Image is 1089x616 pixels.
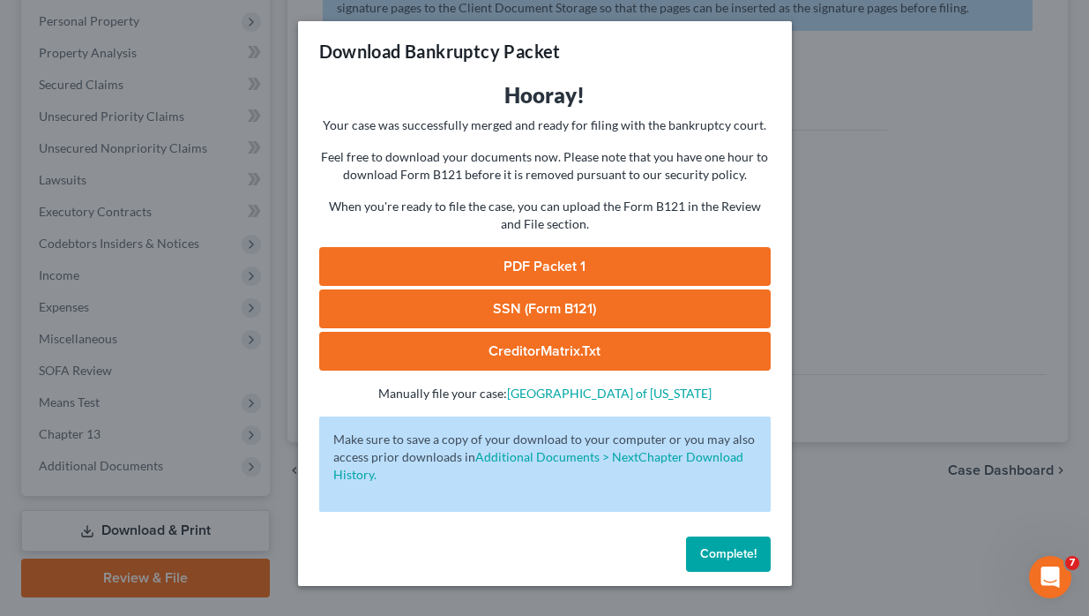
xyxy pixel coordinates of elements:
[319,385,771,402] p: Manually file your case:
[319,81,771,109] h3: Hooray!
[319,247,771,286] a: PDF Packet 1
[319,289,771,328] a: SSN (Form B121)
[700,546,757,561] span: Complete!
[333,449,743,482] a: Additional Documents > NextChapter Download History.
[686,537,771,572] button: Complete!
[1065,556,1079,570] span: 7
[319,148,771,184] p: Feel free to download your documents now. Please note that you have one hour to download Form B12...
[333,431,757,484] p: Make sure to save a copy of your download to your computer or you may also access prior downloads in
[319,116,771,134] p: Your case was successfully merged and ready for filing with the bankruptcy court.
[507,386,712,401] a: [GEOGRAPHIC_DATA] of [US_STATE]
[319,39,561,64] h3: Download Bankruptcy Packet
[1029,556,1071,598] iframe: Intercom live chat
[319,332,771,371] a: CreditorMatrix.txt
[319,198,771,233] p: When you're ready to file the case, you can upload the Form B121 in the Review and File section.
